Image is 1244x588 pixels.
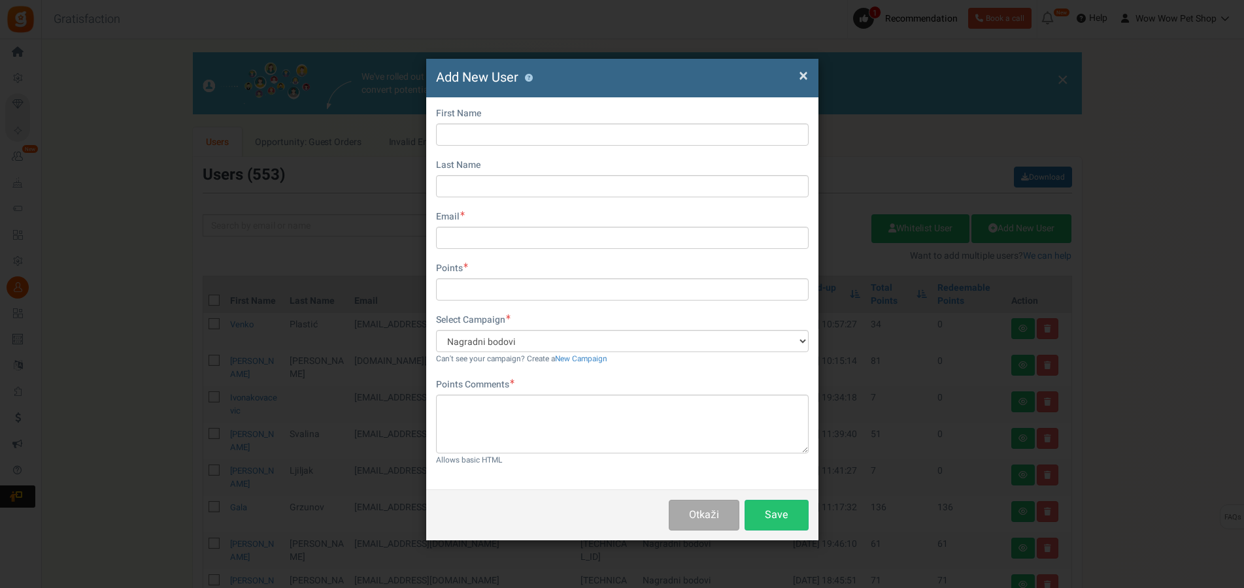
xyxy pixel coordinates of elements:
button: Open LiveChat chat widget [10,5,50,44]
label: Points Comments [436,378,514,391]
span: Add New User [436,68,518,87]
button: Otkaži [669,500,739,531]
a: New Campaign [555,353,607,365]
small: Can't see your campaign? Create a [436,353,607,365]
label: Last Name [436,159,480,172]
button: Save [745,500,809,531]
label: Select Campaign [436,314,511,327]
span: × [799,63,808,88]
small: Allows basic HTML [436,455,502,466]
button: ? [525,74,533,82]
label: Email [436,210,465,223]
label: Points [436,262,468,275]
label: First Name [436,107,481,120]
